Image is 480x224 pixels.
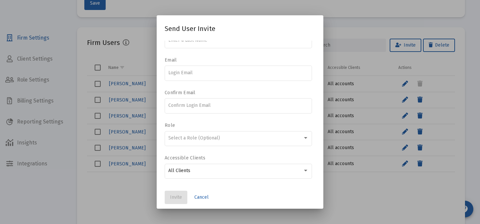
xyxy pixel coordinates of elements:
[165,155,309,161] label: Accessible Clients
[168,168,190,173] span: All Clients
[168,103,309,108] input: Confirm Login Email
[170,194,182,200] span: Invite
[165,23,315,34] div: Send User Invite
[194,194,209,200] span: Cancel
[165,90,309,96] label: Confirm Email
[189,191,214,204] button: Cancel
[165,57,309,63] label: Email
[168,70,309,76] input: Login Email
[165,191,187,204] button: Invite
[165,122,309,128] label: Role
[168,135,220,141] span: Select a Role (Optional)
[3,5,346,16] em: Please carefully compare this report against the actual account statement delivered from Fidelity...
